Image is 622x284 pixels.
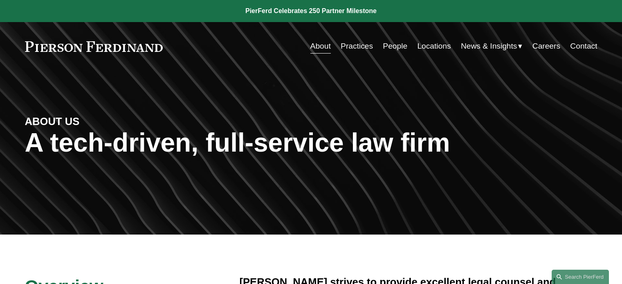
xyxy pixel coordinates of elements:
[383,38,407,54] a: People
[310,38,331,54] a: About
[532,38,560,54] a: Careers
[341,38,373,54] a: Practices
[461,38,523,54] a: folder dropdown
[25,128,597,158] h1: A tech-driven, full-service law firm
[570,38,597,54] a: Contact
[461,39,517,54] span: News & Insights
[25,116,80,127] strong: ABOUT US
[417,38,451,54] a: Locations
[552,270,609,284] a: Search this site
